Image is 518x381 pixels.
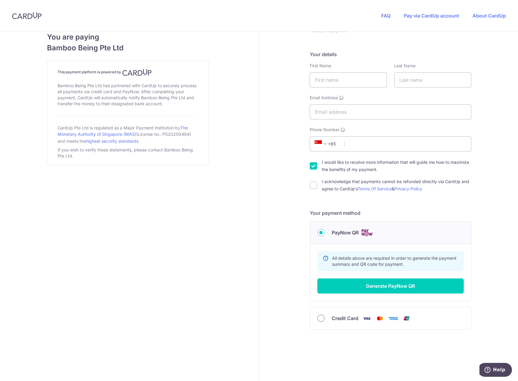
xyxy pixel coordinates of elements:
[310,72,387,87] input: First name
[122,69,152,76] img: CardUp
[317,278,464,294] button: Generate PayNow QR
[12,12,42,19] img: CardUp
[310,51,471,58] h5: Your details
[310,127,339,133] span: Phone Number
[361,315,373,322] img: Visa
[479,363,512,378] iframe: Opens a widget where you can find more information
[86,138,138,144] a: highest security standards
[47,32,209,43] span: You are paying
[58,81,198,108] div: Bamboo Being Pte Ltd has partnered with CardUp to securely process all payments via credit card a...
[317,229,464,237] div: PayNow QR Cards logo
[317,315,464,322] div: Credit Card Visa Mastercard American Express Union Pay
[310,104,471,119] input: Email address
[58,69,198,76] h4: This payment platform is powered by
[322,159,471,173] label: I would like to receive more information that will guide me how to maximize the benefits of my pa...
[315,140,329,148] span: +65
[332,256,457,267] span: All details above are required in order to generate the payment summary and QR code for payment.
[400,315,413,322] img: Union Pay
[472,13,506,19] a: About CardUp
[58,146,198,160] div: If you wish to verify these statements, please contact Bamboo Being Pte Ltd.
[394,63,416,69] label: Last Name
[387,315,399,322] img: American Express
[310,63,331,69] label: First Name
[47,43,209,53] span: Bamboo Being Pte Ltd
[332,315,358,322] span: Credit Card
[310,209,471,217] h5: Your payment method
[394,186,422,191] a: Privacy Policy
[322,178,471,192] label: I acknowledge that payments cannot be refunded directly via CardUp and agree to CardUp’s &
[332,229,359,236] span: PayNow QR
[404,13,459,19] a: Pay via CardUp account
[361,229,373,237] img: Cards logo
[381,13,391,19] a: FAQ
[358,186,392,191] a: Terms Of Service
[394,72,471,87] input: Last name
[374,315,386,322] img: Mastercard
[58,123,198,146] div: CardUp Pte Ltd is regulated as a Major Payment Institution by (License no.: PS20200484) and meets...
[310,95,338,101] span: Email Address
[313,140,340,148] span: +65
